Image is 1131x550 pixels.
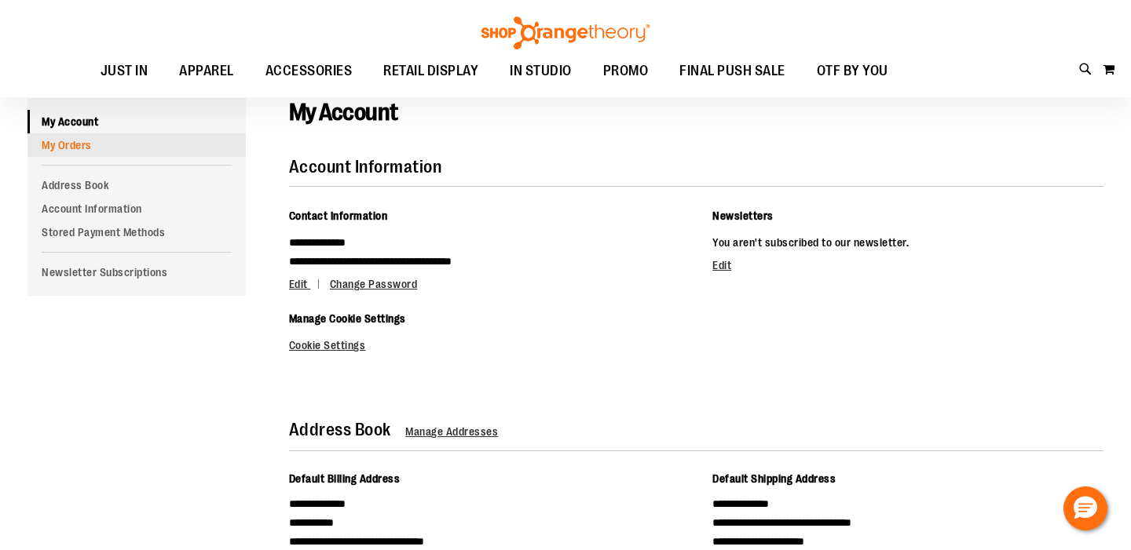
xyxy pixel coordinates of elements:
a: Stored Payment Methods [27,220,246,244]
button: Hello, have a question? Let’s chat. [1063,486,1107,530]
span: Edit [289,278,308,290]
span: Manage Cookie Settings [289,312,406,325]
span: APPAREL [179,53,234,89]
img: Shop Orangetheory [479,16,652,49]
span: FINAL PUSH SALE [679,53,785,89]
span: RETAIL DISPLAY [383,53,478,89]
a: FINAL PUSH SALE [664,53,801,89]
a: Edit [289,278,328,290]
span: Contact Information [289,209,388,222]
a: ACCESSORIES [250,53,368,89]
a: OTF BY YOU [801,53,904,89]
a: Account Information [27,197,246,220]
span: OTF BY YOU [817,53,888,89]
span: ACCESSORIES [265,53,353,89]
span: IN STUDIO [510,53,572,89]
a: APPAREL [163,53,250,89]
p: You aren't subscribed to our newsletter. [712,233,1104,252]
strong: Account Information [289,157,442,177]
span: Default Shipping Address [712,472,836,485]
a: Address Book [27,173,246,197]
a: My Orders [27,133,246,157]
a: JUST IN [85,53,164,89]
a: RETAIL DISPLAY [368,53,494,89]
span: Default Billing Address [289,472,401,485]
span: My Account [289,99,398,126]
strong: Address Book [289,420,391,439]
a: Newsletter Subscriptions [27,260,246,284]
span: Newsletters [712,209,774,222]
a: IN STUDIO [494,53,587,89]
a: Manage Addresses [405,425,498,438]
a: Edit [712,259,731,271]
a: PROMO [587,53,664,89]
span: PROMO [603,53,649,89]
a: Cookie Settings [289,339,366,351]
span: JUST IN [101,53,148,89]
a: My Account [27,110,246,133]
a: Change Password [330,278,418,290]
